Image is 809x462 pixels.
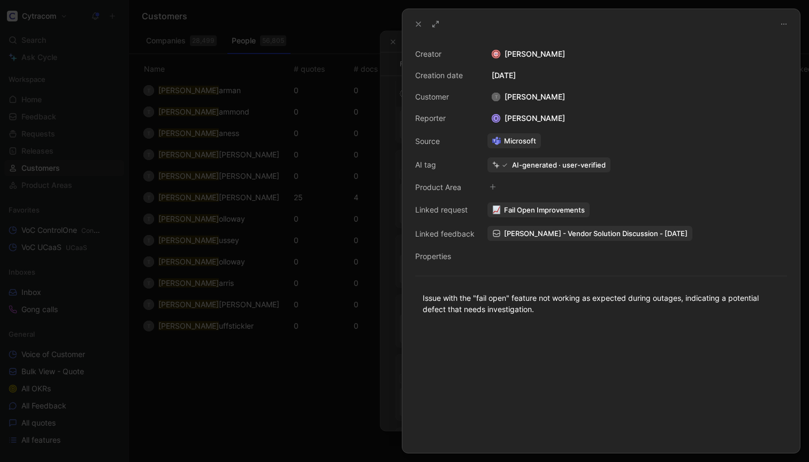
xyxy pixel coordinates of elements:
div: [PERSON_NAME] [487,90,569,103]
div: Customer [415,90,475,103]
div: Creation date [415,69,475,82]
img: 📈 [492,206,501,214]
button: 📈Fail Open Improvements [487,202,590,217]
div: AI-generated · user-verified [512,160,606,170]
a: Microsoft [487,133,541,148]
div: Issue with the "fail open" feature not working as expected during outages, indicating a potential... [423,292,780,315]
div: Properties [415,250,475,263]
span: [PERSON_NAME] - Vendor Solution Discussion - [DATE] [504,229,688,238]
div: Source [415,135,475,148]
a: [PERSON_NAME] - Vendor Solution Discussion - [DATE] [487,226,692,241]
div: R [493,115,500,122]
img: avatar [493,51,500,58]
div: [PERSON_NAME] [487,112,569,125]
div: Creator [415,48,475,60]
div: [DATE] [487,69,787,82]
div: AI tag [415,158,475,171]
div: Linked feedback [415,228,475,240]
span: Fail Open Improvements [504,205,585,215]
div: Product Area [415,181,475,194]
div: Reporter [415,112,475,125]
div: T [492,93,500,101]
div: Linked request [415,203,475,216]
div: [PERSON_NAME] [487,48,787,60]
